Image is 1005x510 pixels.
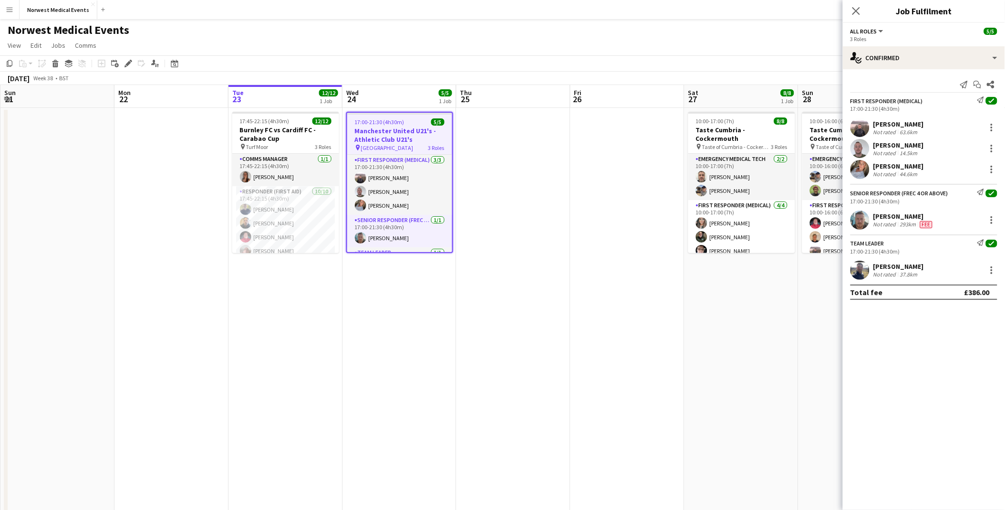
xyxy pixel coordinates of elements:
div: [PERSON_NAME] [873,141,924,149]
app-card-role: First Responder (Medical)3/317:00-21:30 (4h30m)[PERSON_NAME][PERSON_NAME][PERSON_NAME] [347,155,452,215]
div: Not rated [873,149,898,157]
app-card-role: First Responder (Medical)4/410:00-17:00 (7h)[PERSON_NAME][PERSON_NAME][PERSON_NAME] [688,200,795,274]
app-job-card: 10:00-16:00 (6h)8/8Taste Cumbria - Cockermouth Taste of Cumbria - Cockermouth3 RolesEmergency Med... [802,112,909,253]
span: Jobs [51,41,65,50]
span: 23 [231,94,244,105]
app-card-role: Senior Responder (FREC 4 or Above)1/117:00-21:30 (4h30m)[PERSON_NAME] [347,215,452,247]
span: 28 [801,94,814,105]
app-card-role: Comms Manager1/117:45-22:15 (4h30m)[PERSON_NAME] [232,154,339,186]
h3: Manchester United U21's - Athletic Club U21's [347,127,452,144]
h3: Burnley FC vs Cardiff FC - Carabao Cup [232,126,339,143]
span: Taste of Cumbria - Cockermouth [702,143,771,150]
app-job-card: 17:00-21:30 (4h30m)5/5Manchester United U21's - Athletic Club U21's [GEOGRAPHIC_DATA]3 RolesFirst... [346,112,453,253]
div: Not rated [873,221,898,228]
app-card-role: Emergency Medical Tech2/210:00-17:00 (7h)[PERSON_NAME][PERSON_NAME] [688,154,795,200]
span: Thu [460,88,472,97]
div: [PERSON_NAME] [873,120,924,128]
app-job-card: 17:45-22:15 (4h30m)12/12Burnley FC vs Cardiff FC - Carabao Cup Turf Moor3 RolesComms Manager1/117... [232,112,339,253]
app-card-role: First Responder (Medical)4/410:00-16:00 (6h)[PERSON_NAME][PERSON_NAME][PERSON_NAME] [802,200,909,274]
div: [PERSON_NAME] [873,212,934,221]
div: Senior Responder (FREC 4 or Above) [850,190,948,197]
span: Week 38 [31,74,55,82]
span: Taste of Cumbria - Cockermouth [816,143,885,150]
h1: Norwest Medical Events [8,23,129,37]
div: Confirmed [843,46,1005,69]
div: 1 Job [320,97,338,105]
span: 10:00-17:00 (7h) [696,117,735,125]
div: [PERSON_NAME] [873,262,924,271]
div: Crew has different fees then in role [918,221,934,228]
button: Norwest Medical Events [20,0,97,19]
span: 17:45-22:15 (4h30m) [240,117,290,125]
span: 17:00-21:30 (4h30m) [355,118,404,126]
div: 17:00-21:30 (4h30m) [850,248,997,255]
span: 3 Roles [428,144,445,151]
span: 8/8 [781,89,794,96]
div: Not rated [873,170,898,178]
div: Total fee [850,287,883,297]
div: 63.6km [898,128,920,136]
div: Not rated [873,128,898,136]
span: 8/8 [774,117,787,125]
span: Comms [75,41,96,50]
app-job-card: 10:00-17:00 (7h)8/8Taste Cumbria - Cockermouth Taste of Cumbria - Cockermouth3 RolesEmergency Med... [688,112,795,253]
div: First Responder (Medical) [850,97,923,105]
app-card-role: Emergency Medical Tech2/210:00-16:00 (6h)[PERSON_NAME][PERSON_NAME] [802,154,909,200]
app-card-role: Team Leader1/1 [347,247,452,280]
span: Wed [346,88,359,97]
div: 1 Job [439,97,452,105]
span: 10:00-16:00 (6h) [810,117,849,125]
span: 24 [345,94,359,105]
span: Fri [574,88,582,97]
h3: Taste Cumbria - Cockermouth [802,126,909,143]
div: 37.8km [898,271,920,278]
span: All roles [850,28,877,35]
div: [PERSON_NAME] [873,162,924,170]
span: 27 [687,94,699,105]
span: [GEOGRAPHIC_DATA] [361,144,414,151]
div: Team Leader [850,240,884,247]
div: £386.00 [964,287,990,297]
h3: Taste Cumbria - Cockermouth [688,126,795,143]
span: 12/12 [319,89,338,96]
span: Turf Moor [246,143,269,150]
span: 12/12 [312,117,332,125]
div: 17:00-21:30 (4h30m) [850,198,997,205]
span: 22 [117,94,131,105]
span: 3 Roles [315,143,332,150]
app-card-role: Responder (First Aid)10/1017:45-22:15 (4h30m)[PERSON_NAME][PERSON_NAME][PERSON_NAME][PERSON_NAME] [232,186,339,343]
span: 26 [573,94,582,105]
span: Sun [4,88,16,97]
span: 5/5 [439,89,452,96]
a: Jobs [47,39,69,52]
div: [DATE] [8,74,30,83]
a: View [4,39,25,52]
h3: Job Fulfilment [843,5,1005,17]
a: Comms [71,39,100,52]
div: Not rated [873,271,898,278]
div: 3 Roles [850,35,997,42]
span: Tue [232,88,244,97]
span: Sun [802,88,814,97]
div: 293km [898,221,918,228]
span: 21 [3,94,16,105]
div: BST [59,74,69,82]
div: 17:00-21:30 (4h30m) [850,105,997,112]
span: 5/5 [431,118,445,126]
span: Edit [31,41,41,50]
span: 25 [459,94,472,105]
span: Fee [920,221,932,228]
a: Edit [27,39,45,52]
span: Mon [118,88,131,97]
span: 5/5 [984,28,997,35]
div: 14.5km [898,149,920,157]
button: All roles [850,28,885,35]
div: 1 Job [781,97,794,105]
span: View [8,41,21,50]
div: 44.6km [898,170,920,178]
span: 3 Roles [771,143,787,150]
